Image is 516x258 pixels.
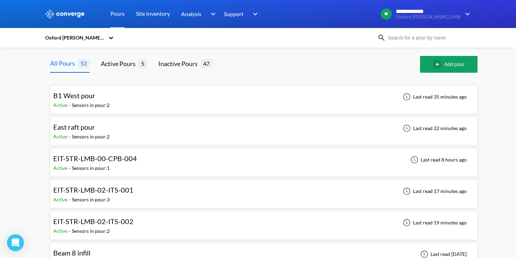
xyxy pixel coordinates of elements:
[53,186,133,194] span: EIT-STR-LMB-02-ITS-001
[53,134,69,139] span: Active
[44,9,85,19] img: logo_ewhite.svg
[433,60,444,69] img: add-circle-outline.svg
[72,101,110,109] div: Sensors in pour: 2
[420,56,477,73] button: Add pour
[69,196,72,202] span: -
[50,156,477,162] a: EIT-STR-LMB-00-CPB-004Active-Sensors in pour:1Last read 8 hours ago
[69,134,72,139] span: -
[396,14,461,20] span: Oxford [PERSON_NAME] LMB
[101,59,138,69] div: Active Pours
[69,102,72,108] span: -
[158,59,200,69] div: Inactive Pours
[53,165,69,171] span: Active
[377,34,386,42] img: icon-search.svg
[181,9,201,18] span: Analysis
[53,196,69,202] span: Active
[224,9,243,18] span: Support
[206,10,217,18] img: downArrow.svg
[50,93,477,99] a: B1 West pourActive-Sensors in pour:2Last read 35 minutes ago
[50,219,477,225] a: EIT-STR-LMB-02-ITS-002Active-Sensors in pour:2Last read 19 minutes ago
[399,93,469,101] div: Last read 35 minutes ago
[44,34,105,42] div: Oxford [PERSON_NAME] LMB
[53,154,137,163] span: EIT-STR-LMB-00-CPB-004
[399,218,469,227] div: Last read 19 minutes ago
[386,34,470,42] input: Search for a pour by name
[53,123,95,131] span: East raft pour
[53,102,69,108] span: Active
[72,133,110,141] div: Sensors in pour: 2
[72,196,110,203] div: Sensors in pour: 3
[461,10,472,18] img: downArrow.svg
[200,59,212,68] span: 47
[7,234,24,251] div: Open Intercom Messenger
[399,124,469,132] div: Last read 22 minutes ago
[69,228,72,234] span: -
[248,10,260,18] img: downArrow.svg
[72,227,110,235] div: Sensors in pour: 2
[50,125,477,131] a: East raft pourActive-Sensors in pour:2Last read 22 minutes ago
[69,165,72,171] span: -
[53,91,95,100] span: B1 West pour
[50,188,477,194] a: EIT-STR-LMB-02-ITS-001Active-Sensors in pour:3Last read 17 minutes ago
[138,59,147,68] span: 5
[399,187,469,195] div: Last read 17 minutes ago
[50,58,78,68] div: All Pours
[53,249,90,257] span: Beam 8 infill
[53,217,133,225] span: EIT-STR-LMB-02-ITS-002
[78,59,90,67] span: 52
[72,164,110,172] div: Sensors in pour: 1
[407,156,469,164] div: Last read 8 hours ago
[50,251,477,257] a: Beam 8 infillFinished-Sensors in pour:1Last read [DATE]
[53,228,69,234] span: Active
